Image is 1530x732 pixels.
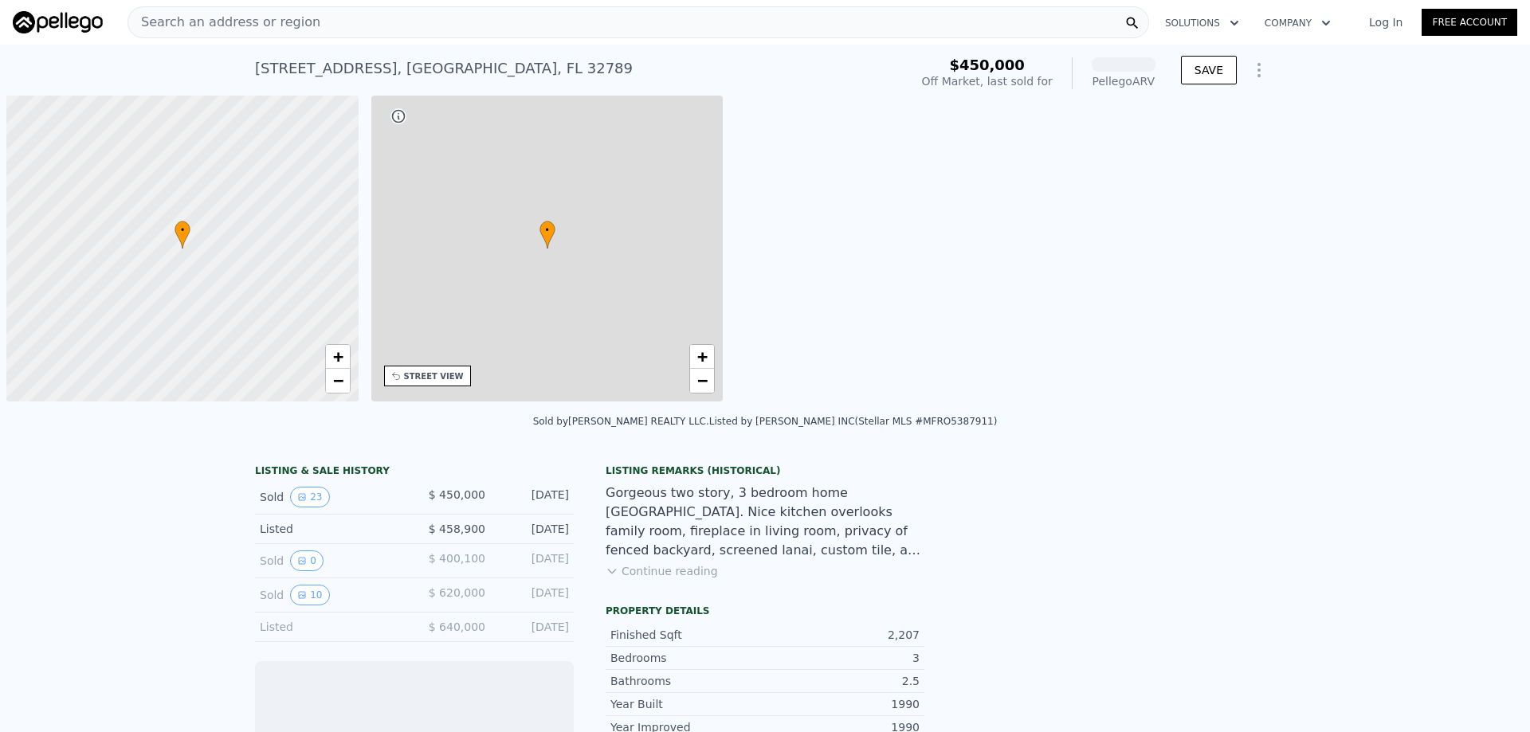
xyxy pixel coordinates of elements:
div: [DATE] [498,521,569,537]
button: Company [1252,9,1344,37]
div: Sold [260,585,402,605]
div: Gorgeous two story, 3 bedroom home [GEOGRAPHIC_DATA]. Nice kitchen overlooks family room, firepla... [606,483,924,560]
div: Bedrooms [610,650,765,666]
button: View historical data [290,487,329,507]
a: Log In [1350,14,1422,30]
div: LISTING & SALE HISTORY [255,464,574,480]
span: $ 620,000 [429,586,485,599]
div: Sold by [PERSON_NAME] REALTY LLC . [533,416,709,427]
a: Zoom out [326,369,350,393]
img: Pellego [13,11,103,33]
div: [DATE] [498,487,569,507]
span: • [175,223,190,237]
span: $ 640,000 [429,620,485,633]
a: Zoom in [690,345,714,369]
a: Zoom out [690,369,714,393]
div: 2,207 [765,627,920,643]
button: Solutions [1152,9,1252,37]
div: Listed by [PERSON_NAME] INC (Stellar MLS #MFRO5387911) [709,416,998,427]
span: $ 450,000 [429,488,485,501]
span: Search an address or region [128,13,320,32]
div: [DATE] [498,619,569,635]
div: Finished Sqft [610,627,765,643]
div: [DATE] [498,550,569,571]
div: 3 [765,650,920,666]
div: Sold [260,487,402,507]
div: Bathrooms [610,673,765,689]
div: Listing Remarks (Historical) [606,464,924,477]
div: Off Market, last sold for [922,73,1053,89]
span: $ 400,100 [429,552,485,565]
span: $450,000 [949,57,1025,73]
a: Free Account [1422,9,1517,36]
div: Pellego ARV [1092,73,1155,89]
span: + [332,346,343,366]
div: Listed [260,521,402,537]
span: − [697,370,708,390]
div: • [539,221,555,249]
div: Property details [606,605,924,617]
a: Zoom in [326,345,350,369]
button: Continue reading [606,563,718,579]
button: Show Options [1243,54,1275,86]
span: + [697,346,708,366]
div: Sold [260,550,402,571]
span: − [332,370,343,390]
button: SAVE [1181,56,1237,84]
div: STREET VIEW [404,370,464,382]
div: • [175,221,190,249]
div: [DATE] [498,585,569,605]
span: • [539,223,555,237]
div: 1990 [765,696,920,712]
div: [STREET_ADDRESS] , [GEOGRAPHIC_DATA] , FL 32789 [255,57,633,80]
div: Year Built [610,696,765,712]
div: 2.5 [765,673,920,689]
div: Listed [260,619,402,635]
span: $ 458,900 [429,523,485,535]
button: View historical data [290,550,324,571]
button: View historical data [290,585,329,605]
